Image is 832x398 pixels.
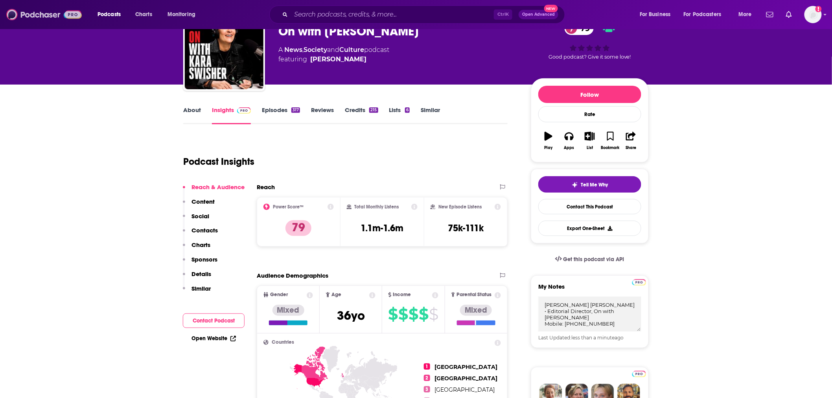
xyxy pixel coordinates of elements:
span: Logged in as hmill [804,6,822,23]
button: List [580,127,600,155]
a: Reviews [311,106,334,124]
span: New [544,5,558,12]
p: Charts [191,241,210,249]
span: For Podcasters [684,9,722,20]
span: Last Updated: ago [538,335,624,341]
a: Get this podcast via API [549,250,631,269]
div: 79Good podcast? Give it some love! [531,16,649,65]
button: Details [183,270,211,285]
span: For Business [640,9,671,20]
span: Countries [272,340,294,345]
span: 2 [424,375,430,381]
span: $ [409,308,418,321]
button: Share [621,127,641,155]
h2: Power Score™ [273,204,304,210]
a: Open Website [191,335,236,342]
span: Parental Status [456,292,491,297]
span: [GEOGRAPHIC_DATA] [435,386,495,393]
span: $ [419,308,429,321]
p: 79 [285,220,311,236]
div: 317 [291,107,300,113]
span: Income [393,292,411,297]
a: Pro website [632,278,646,286]
p: Details [191,270,211,278]
button: Play [538,127,559,155]
span: $ [388,308,398,321]
p: Content [191,198,215,205]
a: Pro website [632,370,646,377]
button: Social [183,212,209,227]
a: Credits215 [345,106,378,124]
button: Content [183,198,215,212]
span: Age [331,292,341,297]
input: Search podcasts, credits, & more... [291,8,494,21]
img: User Profile [804,6,822,23]
span: Monitoring [168,9,195,20]
a: InsightsPodchaser Pro [212,106,251,124]
img: On with Kara Swisher [185,11,263,89]
span: Charts [135,9,152,20]
button: open menu [733,8,762,21]
a: Culture [339,46,364,53]
button: open menu [634,8,681,21]
button: Sponsors [183,256,217,270]
p: Contacts [191,227,218,234]
img: Podchaser - Follow, Share and Rate Podcasts [6,7,82,22]
button: open menu [92,8,131,21]
span: Gender [270,292,288,297]
a: Show notifications dropdown [763,8,777,21]
button: Contacts [183,227,218,241]
a: Similar [421,106,440,124]
span: Ctrl K [494,9,512,20]
span: [GEOGRAPHIC_DATA] [435,375,498,382]
button: Open AdvancedNew [519,10,558,19]
button: Apps [559,127,579,155]
span: 3 [424,386,430,392]
span: [GEOGRAPHIC_DATA] [435,363,498,370]
h1: Podcast Insights [183,156,254,168]
span: $ [429,308,438,321]
button: Reach & Audience [183,183,245,198]
a: About [183,106,201,124]
p: Social [191,212,209,220]
div: 6 [405,107,410,113]
button: Follow [538,86,641,103]
a: News [284,46,302,53]
a: Episodes317 [262,106,300,124]
div: Play [545,146,553,150]
button: open menu [162,8,206,21]
h3: 1.1m-1.6m [361,222,403,234]
div: Share [626,146,636,150]
p: Reach & Audience [191,183,245,191]
div: [PERSON_NAME] [310,55,366,64]
button: tell me why sparkleTell Me Why [538,176,641,193]
img: Podchaser Pro [632,279,646,286]
h3: 75k-111k [448,222,484,234]
a: Society [304,46,327,53]
div: Search podcasts, credits, & more... [277,6,572,24]
img: Podchaser Pro [237,107,251,114]
a: Contact This Podcast [538,199,641,214]
div: A podcast [278,45,389,64]
div: 215 [369,107,378,113]
span: Open Advanced [522,13,555,17]
button: open menu [679,8,733,21]
span: Get this podcast via API [563,256,624,263]
div: Apps [564,146,574,150]
div: Bookmark [601,146,620,150]
p: Similar [191,285,211,292]
span: featuring [278,55,389,64]
span: less than a minute [571,335,615,341]
button: Export One-Sheet [538,221,641,236]
span: 1 [424,363,430,370]
span: , [302,46,304,53]
span: $ [399,308,408,321]
img: tell me why sparkle [572,182,578,188]
span: Tell Me Why [581,182,608,188]
img: Podchaser Pro [632,371,646,377]
h2: Audience Demographics [257,272,328,279]
span: Good podcast? Give it some love! [549,54,631,60]
svg: Add a profile image [815,6,822,12]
